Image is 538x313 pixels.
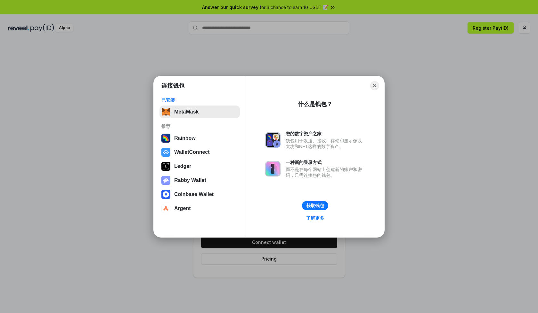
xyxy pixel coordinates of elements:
[174,192,214,197] div: Coinbase Wallet
[159,132,240,145] button: Rainbow
[302,214,328,222] a: 了解更多
[161,82,184,90] h1: 连接钱包
[161,107,170,116] img: svg+xml,%3Csvg%20fill%3D%22none%22%20height%3D%2233%22%20viewBox%3D%220%200%2035%2033%22%20width%...
[161,134,170,143] img: svg+xml,%3Csvg%20width%3D%22120%22%20height%3D%22120%22%20viewBox%3D%220%200%20120%20120%22%20fil...
[161,148,170,157] img: svg+xml,%3Csvg%20width%3D%2228%22%20height%3D%2228%22%20viewBox%3D%220%200%2028%2028%22%20fill%3D...
[159,160,240,173] button: Ledger
[174,135,196,141] div: Rainbow
[306,203,324,208] div: 获取钱包
[286,131,365,137] div: 您的数字资产之家
[174,109,199,115] div: MetaMask
[286,167,365,178] div: 而不是在每个网站上创建新的账户和密码，只需连接您的钱包。
[286,138,365,149] div: 钱包用于发送、接收、存储和显示像以太坊和NFT这样的数字资产。
[298,100,332,108] div: 什么是钱包？
[161,97,238,103] div: 已安装
[159,188,240,201] button: Coinbase Wallet
[174,149,210,155] div: WalletConnect
[161,162,170,171] img: svg+xml,%3Csvg%20xmlns%3D%22http%3A%2F%2Fwww.w3.org%2F2000%2Fsvg%22%20width%3D%2228%22%20height%3...
[161,123,238,129] div: 推荐
[161,190,170,199] img: svg+xml,%3Csvg%20width%3D%2228%22%20height%3D%2228%22%20viewBox%3D%220%200%2028%2028%22%20fill%3D...
[174,163,191,169] div: Ledger
[302,201,328,210] button: 获取钱包
[159,106,240,118] button: MetaMask
[174,177,206,183] div: Rabby Wallet
[159,146,240,159] button: WalletConnect
[265,132,281,148] img: svg+xml,%3Csvg%20xmlns%3D%22http%3A%2F%2Fwww.w3.org%2F2000%2Fsvg%22%20fill%3D%22none%22%20viewBox...
[286,160,365,165] div: 一种新的登录方式
[306,215,324,221] div: 了解更多
[265,161,281,176] img: svg+xml,%3Csvg%20xmlns%3D%22http%3A%2F%2Fwww.w3.org%2F2000%2Fsvg%22%20fill%3D%22none%22%20viewBox...
[159,174,240,187] button: Rabby Wallet
[161,176,170,185] img: svg+xml,%3Csvg%20xmlns%3D%22http%3A%2F%2Fwww.w3.org%2F2000%2Fsvg%22%20fill%3D%22none%22%20viewBox...
[161,204,170,213] img: svg+xml,%3Csvg%20width%3D%2228%22%20height%3D%2228%22%20viewBox%3D%220%200%2028%2028%22%20fill%3D...
[174,206,191,211] div: Argent
[159,202,240,215] button: Argent
[370,81,379,90] button: Close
